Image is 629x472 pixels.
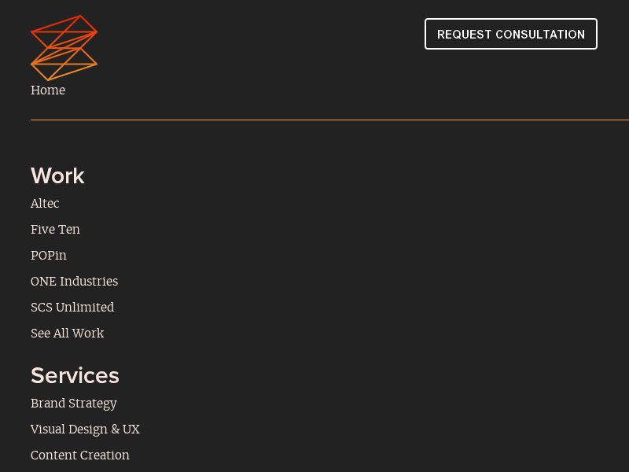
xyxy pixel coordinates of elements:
[31,194,60,213] a: Altec
[31,165,85,187] strong: Work
[31,394,117,413] a: Brand Strategy
[425,18,598,50] img: REQUEST CONSULTATION
[31,365,120,387] strong: Services
[31,446,130,465] a: Content Creation
[31,220,80,239] a: Five Ten
[31,298,114,317] a: SCS Unlimited
[31,83,65,98] a: Home
[31,246,67,265] a: POPin
[31,324,104,343] a: See All Work
[31,272,118,291] a: ONE Industries
[31,420,140,439] a: Visual Design & UX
